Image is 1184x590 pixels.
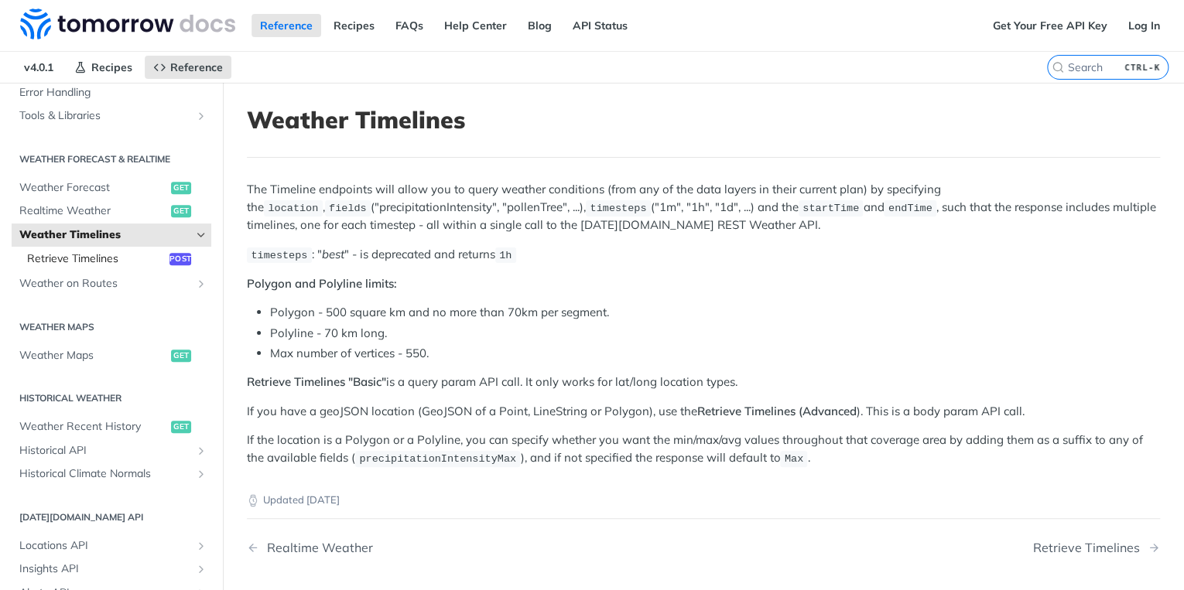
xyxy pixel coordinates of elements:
a: Insights APIShow subpages for Insights API [12,558,211,581]
span: Tools & Libraries [19,108,191,124]
button: Show subpages for Historical API [195,445,207,457]
a: Weather TimelinesHide subpages for Weather Timelines [12,223,211,247]
a: Previous Page: Realtime Weather [247,541,638,555]
nav: Pagination Controls [247,525,1160,571]
span: get [171,182,191,194]
li: Max number of vertices - 550. [270,345,1160,363]
span: Insights API [19,561,191,577]
span: Max [785,453,803,465]
span: Recipes [91,60,132,74]
span: precipitationIntensityMax [359,453,516,465]
button: Show subpages for Historical Climate Normals [195,468,207,480]
a: Retrieve Timelinespost [19,247,211,271]
span: get [171,205,191,217]
a: Locations APIShow subpages for Locations API [12,534,211,558]
a: Tools & LibrariesShow subpages for Tools & Libraries [12,104,211,128]
strong: Retrieve Timelines (Advanced [697,404,857,418]
h2: Weather Forecast & realtime [12,152,211,166]
svg: Search [1052,61,1064,73]
a: API Status [564,14,636,37]
span: get [171,350,191,362]
h2: Weather Maps [12,320,211,334]
span: Historical Climate Normals [19,466,191,482]
a: Error Handling [12,81,211,104]
span: get [171,421,191,433]
a: Help Center [436,14,515,37]
button: Show subpages for Locations API [195,540,207,552]
button: Show subpages for Weather on Routes [195,278,207,290]
span: 1h [499,250,512,261]
span: Reference [170,60,223,74]
img: Tomorrow.io Weather API Docs [20,9,235,39]
li: Polyline - 70 km long. [270,325,1160,343]
span: Weather on Routes [19,276,191,292]
h1: Weather Timelines [247,106,1160,134]
span: Realtime Weather [19,203,167,219]
span: post [169,253,191,265]
a: Recipes [66,56,141,79]
a: Weather on RoutesShow subpages for Weather on Routes [12,272,211,295]
a: Realtime Weatherget [12,200,211,223]
em: best [322,247,344,261]
h2: Historical Weather [12,391,211,405]
span: v4.0.1 [15,56,62,79]
p: The Timeline endpoints will allow you to query weather conditions (from any of the data layers in... [247,181,1160,234]
a: Historical Climate NormalsShow subpages for Historical Climate Normals [12,462,211,486]
p: If the location is a Polygon or a Polyline, you can specify whether you want the min/max/avg valu... [247,431,1160,467]
span: Retrieve Timelines [27,251,166,267]
a: Weather Recent Historyget [12,415,211,438]
h2: [DATE][DOMAIN_NAME] API [12,510,211,524]
strong: Retrieve Timelines "Basic" [247,374,386,389]
a: Recipes [325,14,383,37]
a: Weather Mapsget [12,344,211,367]
span: fields [329,203,367,214]
span: timesteps [590,203,646,214]
p: If you have a geoJSON location (GeoJSON of a Point, LineString or Polygon), use the ). This is a ... [247,403,1160,421]
li: Polygon - 500 square km and no more than 70km per segment. [270,304,1160,322]
button: Show subpages for Tools & Libraries [195,110,207,122]
span: endTime [888,203,932,214]
p: Updated [DATE] [247,493,1160,508]
span: location [268,203,318,214]
a: Reference [145,56,231,79]
kbd: CTRL-K [1121,60,1164,75]
span: Weather Forecast [19,180,167,196]
strong: Polygon and Polyline limits: [247,276,397,291]
a: Log In [1120,14,1169,37]
span: Weather Recent History [19,419,167,435]
a: Weather Forecastget [12,176,211,200]
span: Historical API [19,443,191,459]
a: Historical APIShow subpages for Historical API [12,439,211,462]
span: Weather Maps [19,348,167,363]
button: Show subpages for Insights API [195,563,207,575]
a: Get Your Free API Key [984,14,1116,37]
a: FAQs [387,14,432,37]
span: Locations API [19,538,191,554]
button: Hide subpages for Weather Timelines [195,229,207,241]
div: Realtime Weather [259,541,373,555]
div: Retrieve Timelines [1033,541,1148,555]
span: Error Handling [19,85,207,101]
span: startTime [802,203,859,214]
p: : " " - is deprecated and returns [247,246,1160,264]
a: Blog [519,14,560,37]
span: Weather Timelines [19,227,191,243]
p: is a query param API call. It only works for lat/long location types. [247,373,1160,391]
a: Next Page: Retrieve Timelines [1033,541,1160,555]
a: Reference [252,14,321,37]
span: timesteps [251,250,307,261]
